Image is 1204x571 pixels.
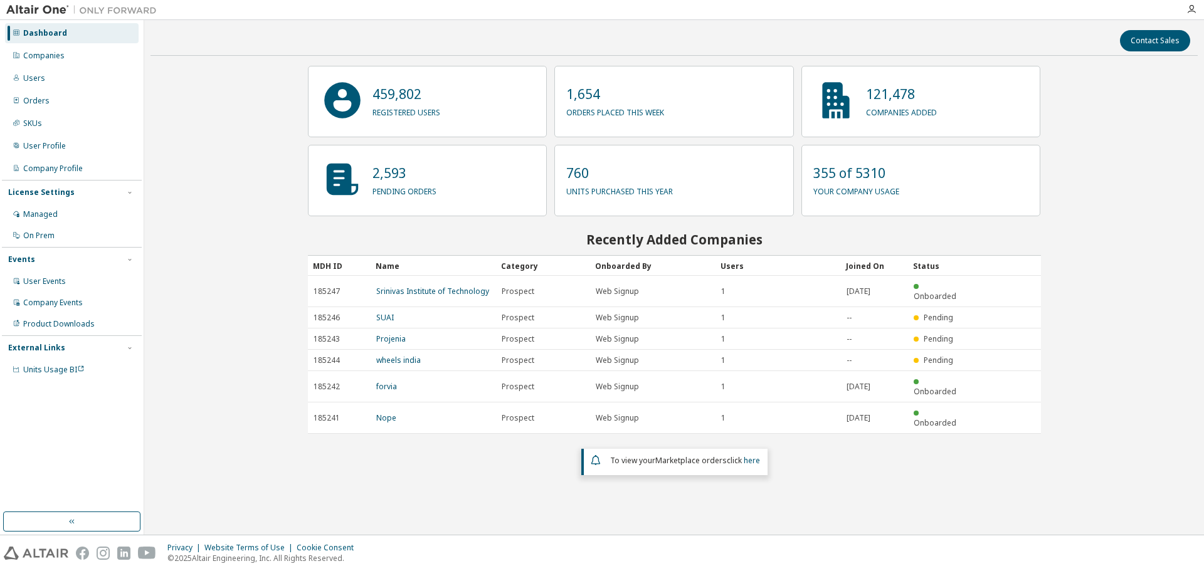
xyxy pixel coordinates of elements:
[23,319,95,329] div: Product Downloads
[913,256,966,276] div: Status
[314,313,340,323] span: 185246
[596,286,639,296] span: Web Signup
[372,85,440,103] p: 459,802
[813,182,899,197] p: your company usage
[847,355,852,365] span: --
[376,312,394,323] a: SUAI
[596,334,639,344] span: Web Signup
[502,286,534,296] span: Prospect
[847,334,852,344] span: --
[372,103,440,118] p: registered users
[914,417,956,428] span: Onboarded
[314,286,340,296] span: 185247
[813,164,899,182] p: 355 of 5310
[376,256,491,276] div: Name
[23,141,66,151] div: User Profile
[4,547,68,560] img: altair_logo.svg
[655,455,727,466] em: Marketplace orders
[372,164,436,182] p: 2,593
[117,547,130,560] img: linkedin.svg
[566,85,664,103] p: 1,654
[914,291,956,301] span: Onboarded
[596,313,639,323] span: Web Signup
[8,187,75,197] div: License Settings
[1120,30,1190,51] button: Contact Sales
[23,96,50,106] div: Orders
[847,413,870,423] span: [DATE]
[721,286,726,296] span: 1
[595,256,710,276] div: Onboarded By
[76,547,89,560] img: facebook.svg
[502,355,534,365] span: Prospect
[914,386,956,397] span: Onboarded
[204,543,297,553] div: Website Terms of Use
[376,381,397,392] a: forvia
[566,103,664,118] p: orders placed this week
[846,256,903,276] div: Joined On
[847,382,870,392] span: [DATE]
[8,343,65,353] div: External Links
[23,364,85,375] span: Units Usage BI
[924,355,953,365] span: Pending
[23,231,55,241] div: On Prem
[721,313,726,323] span: 1
[376,412,396,423] a: Nope
[721,382,726,392] span: 1
[721,334,726,344] span: 1
[566,182,673,197] p: units purchased this year
[8,254,35,265] div: Events
[744,455,760,466] a: here
[314,355,340,365] span: 185244
[376,286,489,296] a: Srinivas Institute of Technology
[23,276,66,286] div: User Events
[502,382,534,392] span: Prospect
[314,382,340,392] span: 185242
[167,553,361,563] p: © 2025 Altair Engineering, Inc. All Rights Reserved.
[314,413,340,423] span: 185241
[721,413,726,423] span: 1
[138,547,156,560] img: youtube.svg
[308,231,1041,248] h2: Recently Added Companies
[23,209,58,219] div: Managed
[376,333,406,344] a: Projenia
[501,256,585,276] div: Category
[596,413,639,423] span: Web Signup
[721,355,726,365] span: 1
[297,543,361,553] div: Cookie Consent
[924,333,953,344] span: Pending
[23,298,83,308] div: Company Events
[610,455,760,466] span: To view your click
[167,543,204,553] div: Privacy
[313,256,366,276] div: MDH ID
[502,313,534,323] span: Prospect
[372,182,436,197] p: pending orders
[866,103,937,118] p: companies added
[6,4,163,16] img: Altair One
[566,164,673,182] p: 760
[502,413,534,423] span: Prospect
[502,334,534,344] span: Prospect
[97,547,110,560] img: instagram.svg
[23,73,45,83] div: Users
[23,164,83,174] div: Company Profile
[924,312,953,323] span: Pending
[376,355,421,365] a: wheels india
[314,334,340,344] span: 185243
[847,313,852,323] span: --
[721,256,836,276] div: Users
[23,51,65,61] div: Companies
[23,28,67,38] div: Dashboard
[23,118,42,128] div: SKUs
[866,85,937,103] p: 121,478
[596,382,639,392] span: Web Signup
[596,355,639,365] span: Web Signup
[847,286,870,296] span: [DATE]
